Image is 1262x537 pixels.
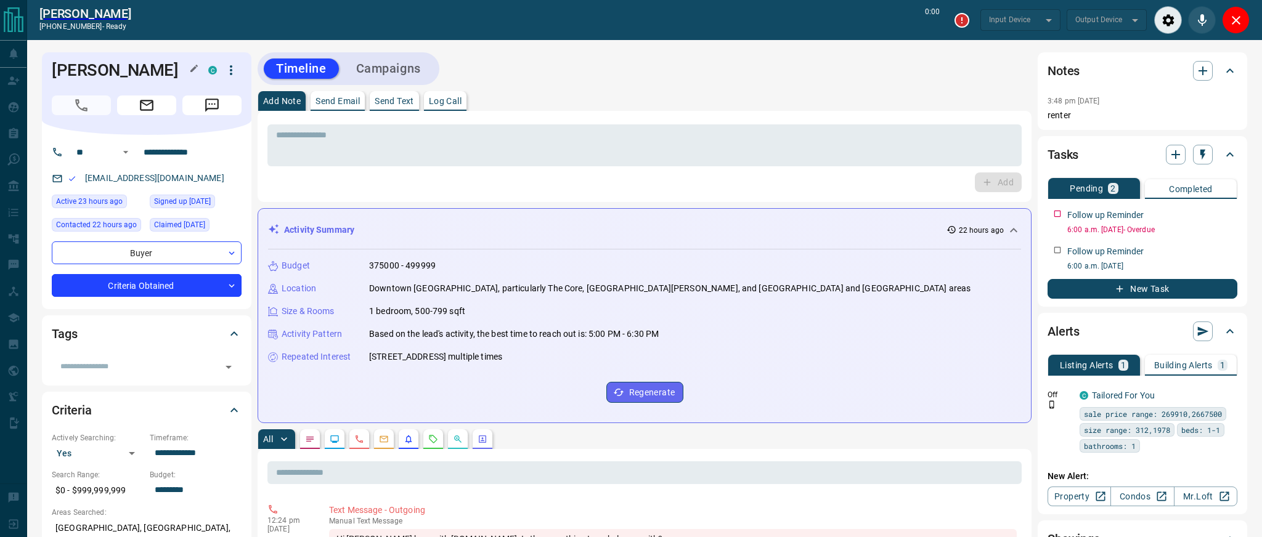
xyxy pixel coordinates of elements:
p: Actively Searching: [52,432,144,443]
p: Text Message [329,517,1017,525]
p: Listing Alerts [1060,361,1113,369]
p: Log Call [429,97,462,105]
p: Budget: [150,469,242,480]
p: All [263,435,273,443]
p: Size & Rooms [282,305,335,318]
p: New Alert: [1048,470,1237,483]
span: Email [117,95,176,115]
div: Audio Settings [1154,6,1182,34]
p: Follow up Reminder [1067,209,1144,222]
button: Regenerate [606,382,683,403]
h2: Tags [52,324,77,344]
h1: [PERSON_NAME] [52,60,190,80]
span: manual [329,517,355,525]
p: 22 hours ago [959,225,1004,236]
a: Property [1048,487,1111,506]
a: Mr.Loft [1174,487,1237,506]
p: $0 - $999,999,999 [52,480,144,501]
div: Mute [1188,6,1216,34]
p: Downtown [GEOGRAPHIC_DATA], particularly The Core, [GEOGRAPHIC_DATA][PERSON_NAME], and [GEOGRAPHI... [369,282,971,295]
span: Signed up [DATE] [154,195,211,208]
div: Tags [52,319,242,349]
p: Pending [1070,184,1103,193]
p: 2 [1110,184,1115,193]
p: 1 [1121,361,1126,369]
p: Activity Summary [284,224,354,236]
p: 6:00 a.m. [DATE] - Overdue [1067,224,1237,235]
h2: Notes [1048,61,1080,81]
button: Campaigns [344,59,433,79]
div: Criteria [52,395,242,425]
span: Message [182,95,242,115]
svg: Listing Alerts [404,434,413,444]
div: Notes [1048,56,1237,86]
p: renter [1048,109,1237,122]
svg: Requests [428,434,438,444]
div: condos.ca [208,66,217,75]
p: [DATE] [267,525,311,533]
p: Budget [282,259,310,272]
a: Tailored For You [1092,390,1155,400]
span: ready [106,22,127,31]
div: Criteria Obtained [52,274,242,297]
h2: Tasks [1048,145,1078,164]
button: Open [220,358,237,376]
svg: Emails [379,434,389,444]
div: Tasks [1048,140,1237,169]
a: [PERSON_NAME] [39,6,131,21]
p: Areas Searched: [52,507,242,518]
svg: Push Notification Only [1048,400,1056,409]
p: 6:00 a.m. [DATE] [1067,260,1237,272]
div: condos.ca [1080,391,1088,400]
button: Timeline [264,59,339,79]
p: Repeated Interest [282,350,351,363]
span: sale price range: 269910,2667500 [1084,408,1222,420]
p: Add Note [263,97,301,105]
p: Timeframe: [150,432,242,443]
div: Alerts [1048,317,1237,346]
h2: Alerts [1048,321,1080,341]
p: Send Email [315,97,360,105]
div: Close [1222,6,1250,34]
div: Yes [52,443,144,463]
span: Call [52,95,111,115]
p: Send Text [375,97,414,105]
p: 1 bedroom, 500-799 sqft [369,305,465,318]
svg: Calls [354,434,364,444]
span: Contacted 22 hours ago [56,219,137,231]
p: Follow up Reminder [1067,245,1144,258]
div: Mon Aug 18 2025 [52,218,144,235]
p: 0:00 [925,6,940,34]
span: Active 23 hours ago [56,195,123,208]
p: Location [282,282,316,295]
div: Activity Summary22 hours ago [268,219,1021,241]
svg: Opportunities [453,434,463,444]
p: Search Range: [52,469,144,480]
p: Off [1048,389,1072,400]
p: [PHONE_NUMBER] - [39,21,131,32]
svg: Notes [305,434,315,444]
a: [EMAIL_ADDRESS][DOMAIN_NAME] [85,173,224,183]
svg: Agent Actions [478,434,487,444]
a: Condos [1110,487,1174,506]
div: Mon Aug 18 2025 [52,195,144,212]
p: Text Message - Outgoing [329,504,1017,517]
button: Open [118,145,133,159]
p: Building Alerts [1154,361,1213,369]
p: Based on the lead's activity, the best time to reach out is: 5:00 PM - 6:30 PM [369,328,659,341]
span: bathrooms: 1 [1084,440,1136,452]
p: 1 [1220,361,1225,369]
svg: Lead Browsing Activity [330,434,340,444]
svg: Email Valid [68,174,76,183]
p: Completed [1169,185,1213,193]
span: beds: 1-1 [1181,424,1220,436]
button: New Task [1048,279,1237,299]
span: Claimed [DATE] [154,219,205,231]
p: 12:24 pm [267,516,311,525]
div: Mon May 31 2021 [150,218,242,235]
span: size range: 312,1978 [1084,424,1170,436]
div: Tue Dec 08 2020 [150,195,242,212]
div: Buyer [52,241,242,264]
p: 3:48 pm [DATE] [1048,97,1100,105]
